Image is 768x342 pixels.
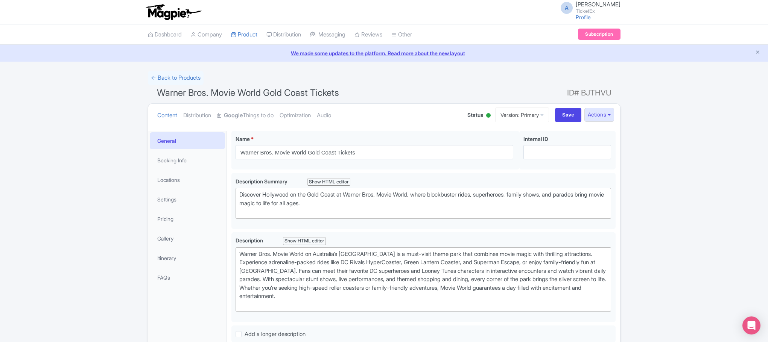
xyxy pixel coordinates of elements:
a: General [150,132,225,149]
strong: Google [224,111,243,120]
a: Product [231,24,257,45]
div: Warner Bros. Movie World on Australia’s [GEOGRAPHIC_DATA] is a must-visit theme park that combine... [239,250,608,309]
a: Locations [150,171,225,188]
a: FAQs [150,269,225,286]
a: Reviews [354,24,382,45]
div: Discover Hollywood on the Gold Coast at Warner Bros. Movie World, where blockbuster rides, superh... [239,191,608,216]
a: A [PERSON_NAME] TicketEx [556,2,620,14]
span: Description Summary [236,178,289,185]
span: Description [236,237,264,244]
small: TicketEx [576,9,620,14]
a: We made some updates to the platform. Read more about the new layout [5,49,763,57]
a: Content [157,104,177,127]
img: logo-ab69f6fb50320c5b225c76a69d11143b.png [144,4,202,20]
span: A [561,2,573,14]
div: Show HTML editor [307,178,351,186]
span: Add a longer description [245,330,306,337]
span: ID# BJTHVU [567,85,611,100]
a: Settings [150,191,225,208]
span: Warner Bros. Movie World Gold Coast Tickets [157,87,339,98]
a: Distribution [183,104,211,127]
a: Pricing [150,210,225,227]
div: Active [485,110,492,122]
a: Profile [576,14,591,20]
a: Company [191,24,222,45]
a: Audio [317,104,331,127]
a: Other [391,24,412,45]
a: Subscription [578,29,620,40]
button: Close announcement [755,48,760,57]
input: Save [555,108,581,122]
a: Itinerary [150,250,225,266]
div: Open Intercom Messenger [742,316,760,334]
a: Booking Info [150,152,225,169]
div: Show HTML editor [283,237,326,245]
span: [PERSON_NAME] [576,1,620,8]
a: Dashboard [148,24,182,45]
a: Gallery [150,230,225,247]
span: Internal ID [523,136,548,142]
a: Messaging [310,24,345,45]
span: Name [236,136,250,142]
button: Actions [584,108,614,122]
a: Optimization [280,104,311,127]
a: Version: Primary [495,107,549,122]
span: Status [467,111,483,119]
a: ← Back to Products [148,71,204,85]
a: GoogleThings to do [217,104,274,127]
a: Distribution [266,24,301,45]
